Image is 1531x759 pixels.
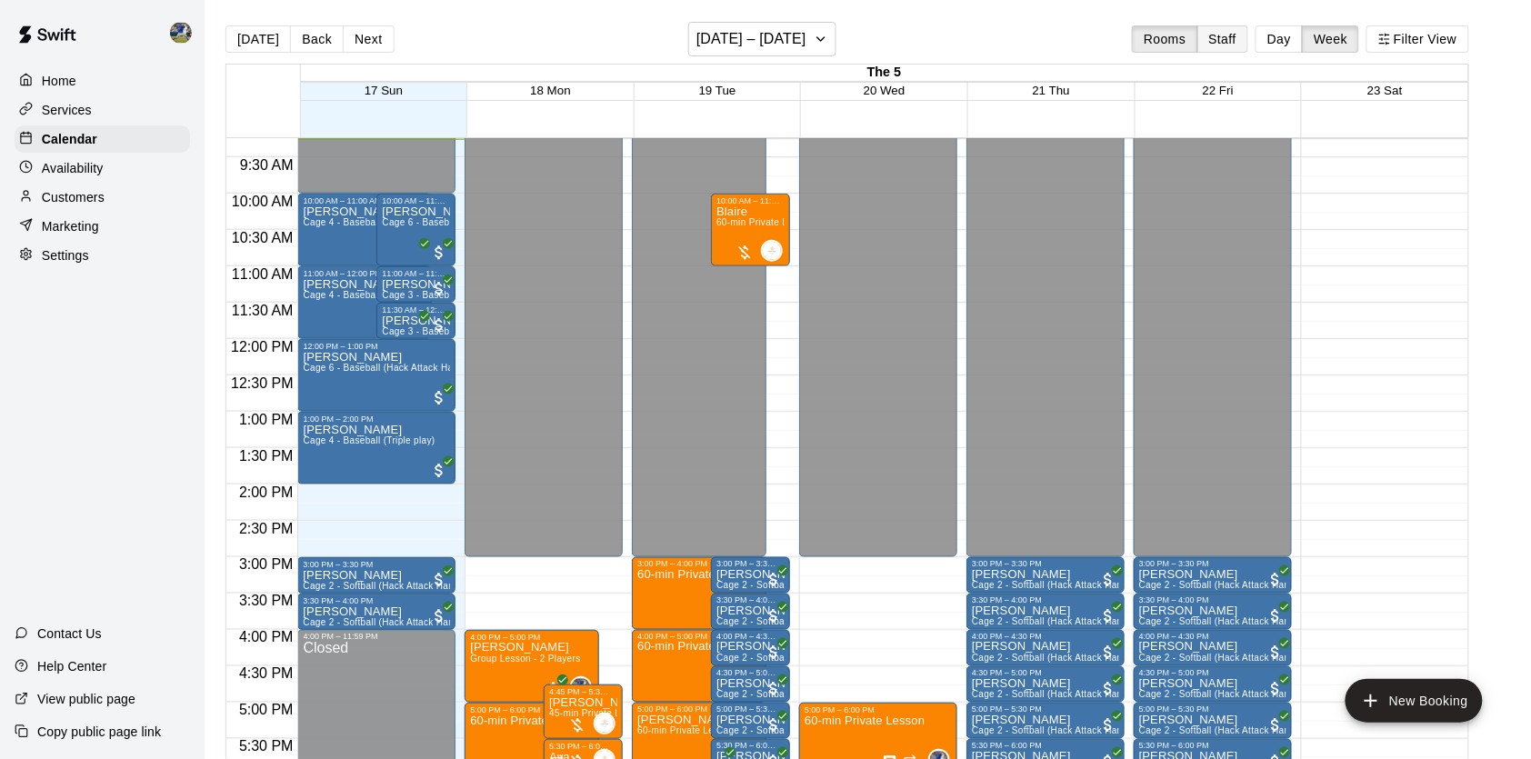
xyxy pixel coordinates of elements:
div: 3:00 PM – 4:00 PM: 60-min Private Lesson [632,557,766,630]
img: Brianna Velasquez [763,242,781,260]
button: Week [1302,25,1359,53]
button: 23 Sat [1367,84,1403,97]
a: Home [15,67,190,95]
span: Cage 6 - Baseball (Hack Attack Hand-fed Machine) [303,363,523,373]
span: 2:00 PM [235,484,298,500]
span: All customers have paid [430,316,448,335]
span: Cage 4 - Baseball (Triple play) [303,290,435,300]
span: 10:00 AM [227,194,298,209]
div: 4:30 PM – 5:00 PM [972,669,1119,678]
div: 4:30 PM – 5:00 PM: Clint Marcus [1134,666,1292,703]
div: 5:00 PM – 5:30 PM: Clint Marcus [966,703,1125,739]
div: 5:00 PM – 5:30 PM [1139,705,1286,714]
button: Day [1256,25,1303,53]
div: The 5 [301,65,1468,82]
span: 21 Thu [1033,84,1070,97]
div: 10:00 AM – 11:00 AM: Blaire [711,194,790,266]
div: 3:00 PM – 3:30 PM [303,560,450,569]
p: Marketing [42,217,99,235]
span: Group Lesson - 2 Players [470,654,580,664]
span: All customers have paid [765,644,783,662]
div: 5:00 PM – 6:00 PM [470,705,594,714]
div: 4:00 PM – 5:00 PM: 60-min Private Lesson [632,630,766,703]
p: View public page [37,690,135,708]
div: 3:30 PM – 4:00 PM: Clint Marcus [1134,594,1292,630]
button: [DATE] – [DATE] [688,22,836,56]
div: 3:30 PM – 4:00 PM [972,596,1119,605]
a: Availability [15,155,190,182]
span: Cage 2 - Softball (Hack Attack Hand-fed Machine) [972,690,1187,700]
button: add [1346,679,1483,723]
div: 5:30 PM – 6:00 PM [716,742,785,751]
span: 11:00 AM [227,266,298,282]
div: 11:30 AM – 12:00 PM: Nolan Bell [376,303,455,339]
div: 11:00 AM – 11:30 AM [382,269,450,278]
span: 60-min Private Lesson [637,726,735,736]
p: Contact Us [37,624,102,643]
div: 5:00 PM – 6:00 PM [805,705,952,714]
button: 19 Tue [699,84,736,97]
div: 4:00 PM – 4:30 PM: Clint Marcus [966,630,1125,666]
span: 10:30 AM [227,230,298,245]
div: 4:00 PM – 4:30 PM: Clint Marcus [1134,630,1292,666]
span: All customers have paid [1266,571,1285,589]
span: Cage 2 - Softball (Hack Attack Hand-fed Machine) [1139,654,1355,664]
span: Cage 2 - Softball (Hack Attack Hand-fed Machine) [1139,726,1355,736]
div: 12:00 PM – 1:00 PM [303,342,450,351]
div: Brianna Velasquez [761,240,783,262]
span: All customers have paid [406,244,425,262]
p: Copy public page link [37,723,161,741]
span: 1:30 PM [235,448,298,464]
div: 3:00 PM – 3:30 PM [1139,560,1286,569]
span: 12:30 PM [226,375,297,391]
button: Rooms [1132,25,1197,53]
button: 17 Sun [365,84,403,97]
span: All customers have paid [430,607,448,625]
div: 4:00 PM – 5:00 PM [637,633,761,642]
button: 22 Fri [1203,84,1234,97]
span: 18 Mon [530,84,570,97]
div: 3:30 PM – 4:00 PM: Clint Marcus [711,594,790,630]
div: 4:00 PM – 11:59 PM [303,633,450,642]
div: Marketing [15,213,190,240]
p: Services [42,101,92,119]
span: All customers have paid [1099,716,1117,734]
div: 11:00 AM – 12:00 PM [303,269,426,278]
div: 3:00 PM – 3:30 PM: Clint Marcus [1134,557,1292,594]
div: 3:30 PM – 4:00 PM: jaye baham [297,594,455,630]
div: 4:30 PM – 5:00 PM [1139,669,1286,678]
div: Settings [15,242,190,269]
div: 11:00 AM – 12:00 PM: Jorge Mier [297,266,432,339]
span: Cage 2 - Softball (Hack Attack Hand-fed Machine) [1139,617,1355,627]
span: All customers have paid [430,244,448,262]
div: 3:00 PM – 3:30 PM [716,560,785,569]
span: 3:00 PM [235,557,298,573]
button: Staff [1197,25,1249,53]
div: 5:00 PM – 6:00 PM [637,705,761,714]
div: 11:00 AM – 11:30 AM: Nolan Bell [376,266,455,303]
span: Cage 2 - Softball (Hack Attack Hand-fed Machine) [716,726,932,736]
a: Services [15,96,190,124]
div: 1:00 PM – 2:00 PM: Matthew Sanders [297,412,455,484]
p: Calendar [42,130,97,148]
span: All customers have paid [430,280,448,298]
span: All customers have paid [406,316,425,335]
span: Cage 2 - Softball (Hack Attack Hand-fed Machine) [303,617,518,627]
span: All customers have paid [1099,571,1117,589]
span: Cage 2 - Softball (Hack Attack Hand-fed Machine) [972,581,1187,591]
div: Brianna Velasquez [594,713,615,734]
div: Brandon Gold [570,676,592,698]
a: Customers [15,184,190,211]
span: All customers have paid [1266,680,1285,698]
div: 4:00 PM – 4:30 PM [1139,633,1286,642]
div: 5:00 PM – 5:30 PM [716,705,785,714]
div: 3:00 PM – 4:00 PM [637,560,761,569]
div: 4:00 PM – 4:30 PM [972,633,1119,642]
div: 4:30 PM – 5:00 PM: Clint Marcus [966,666,1125,703]
div: 4:00 PM – 4:30 PM [716,633,785,642]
